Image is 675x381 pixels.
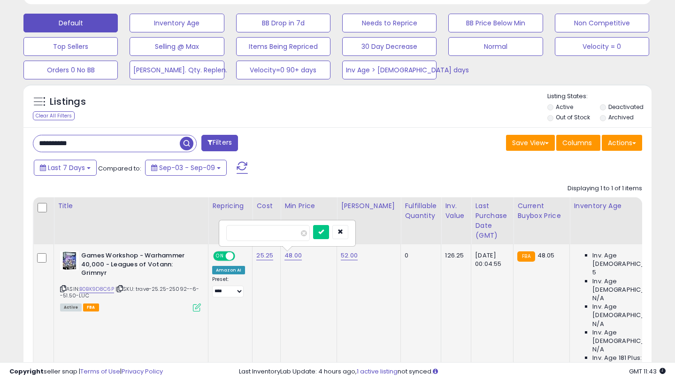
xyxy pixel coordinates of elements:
div: Last InventoryLab Update: 4 hours ago, not synced. [239,367,666,376]
div: 126.25 [445,251,464,260]
button: Non Competitive [555,14,649,32]
button: Inv Age > [DEMOGRAPHIC_DATA] days [342,61,437,79]
strong: Copyright [9,367,44,376]
span: All listings currently available for purchase on Amazon [60,303,82,311]
a: 48.00 [284,251,302,260]
p: Listing States: [547,92,652,101]
a: Privacy Policy [122,367,163,376]
div: Repricing [212,201,248,211]
button: Velocity=0 90+ days [236,61,330,79]
label: Out of Stock [556,113,590,121]
div: Last Purchase Date (GMT) [475,201,509,241]
span: 2025-09-18 11:43 GMT [629,367,666,376]
label: Deactivated [608,103,644,111]
span: Compared to: [98,164,141,173]
span: ON [214,252,226,260]
span: N/A [592,294,604,303]
div: Amazon AI [212,266,245,274]
button: Save View [506,135,555,151]
button: Columns [556,135,600,151]
a: 52.00 [341,251,358,260]
a: B0BK9D8C6P [79,285,114,293]
button: Default [23,14,118,32]
button: Orders 0 No BB [23,61,118,79]
button: 30 Day Decrease [342,37,437,56]
button: Velocity = 0 [555,37,649,56]
button: Needs to Reprice [342,14,437,32]
a: Terms of Use [80,367,120,376]
div: Min Price [284,201,333,211]
span: | SKU: trave-25.25-25092--6--51.50-LUC [60,285,199,299]
span: Inv. Age 181 Plus: [592,354,642,362]
h5: Listings [50,95,86,109]
span: OFF [234,252,249,260]
div: Clear All Filters [33,111,75,120]
div: ASIN: [60,251,201,311]
button: Filters [201,135,238,151]
button: Items Being Repriced [236,37,330,56]
button: Actions [602,135,642,151]
b: Games Workshop - Warhammer 40,000 - Leagues of Votann: Grimnyr [81,251,195,280]
div: Current Buybox Price [517,201,566,221]
div: [DATE] 00:04:55 [475,251,506,268]
span: N/A [592,320,604,328]
button: [PERSON_NAME]. Qty. Replen. [130,61,224,79]
div: Fulfillable Quantity [405,201,437,221]
small: FBA [517,251,535,262]
div: 0 [405,251,434,260]
a: 1 active listing [357,367,398,376]
button: Last 7 Days [34,160,97,176]
img: 51k8iNwQ7OL._SL40_.jpg [60,251,79,270]
button: Inventory Age [130,14,224,32]
span: Last 7 Days [48,163,85,172]
label: Active [556,103,573,111]
span: FBA [83,303,99,311]
button: BB Drop in 7d [236,14,330,32]
a: 25.25 [256,251,273,260]
button: Sep-03 - Sep-09 [145,160,227,176]
div: Title [58,201,204,211]
span: Columns [562,138,592,148]
span: 48.05 [537,251,555,260]
div: Inv. value [445,201,467,221]
button: Selling @ Max [130,37,224,56]
div: seller snap | | [9,367,163,376]
label: Archived [608,113,634,121]
span: 5 [592,268,596,277]
button: BB Price Below Min [448,14,543,32]
button: Top Sellers [23,37,118,56]
div: Displaying 1 to 1 of 1 items [568,184,642,193]
span: N/A [592,345,604,354]
div: Preset: [212,276,245,297]
div: Cost [256,201,276,211]
div: [PERSON_NAME] [341,201,397,211]
button: Normal [448,37,543,56]
span: Sep-03 - Sep-09 [159,163,215,172]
